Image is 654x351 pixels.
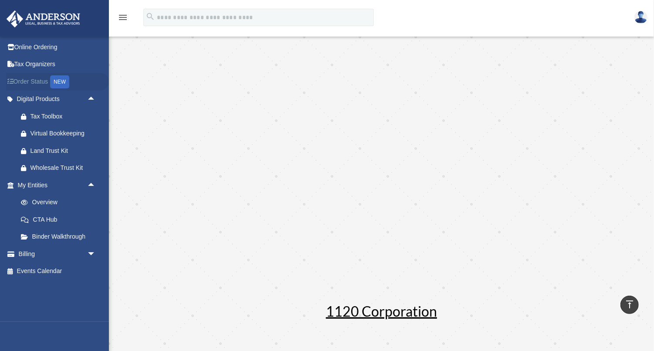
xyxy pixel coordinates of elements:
[12,142,109,159] a: Land Trust Kit
[118,12,128,23] i: menu
[620,296,639,314] a: vertical_align_top
[6,38,109,56] a: Online Ordering
[30,145,98,156] div: Land Trust Kit
[118,15,128,23] a: menu
[87,245,105,263] span: arrow_drop_down
[30,111,98,122] div: Tax Toolbox
[6,263,109,280] a: Events Calendar
[6,245,109,263] a: Billingarrow_drop_down
[12,159,109,177] a: Wholesale Trust Kit
[326,303,437,320] span: 1120 Corporation
[146,13,617,278] iframe: 250127 - Troy Digital Tax Organizer - 1065 Partnership
[6,56,109,73] a: Tax Organizers
[12,228,109,246] a: Binder Walkthrough
[87,176,105,194] span: arrow_drop_up
[624,299,635,310] i: vertical_align_top
[12,211,109,228] a: CTA Hub
[634,11,647,24] img: User Pic
[30,162,98,173] div: Wholesale Trust Kit
[6,91,109,108] a: Digital Productsarrow_drop_up
[12,108,109,125] a: Tax Toolbox
[30,128,98,139] div: Virtual Bookkeeping
[6,73,109,91] a: Order StatusNEW
[4,10,83,27] img: Anderson Advisors Platinum Portal
[50,75,69,88] div: NEW
[146,12,155,21] i: search
[12,194,109,211] a: Overview
[12,125,109,142] a: Virtual Bookkeeping
[87,91,105,108] span: arrow_drop_up
[6,176,109,194] a: My Entitiesarrow_drop_up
